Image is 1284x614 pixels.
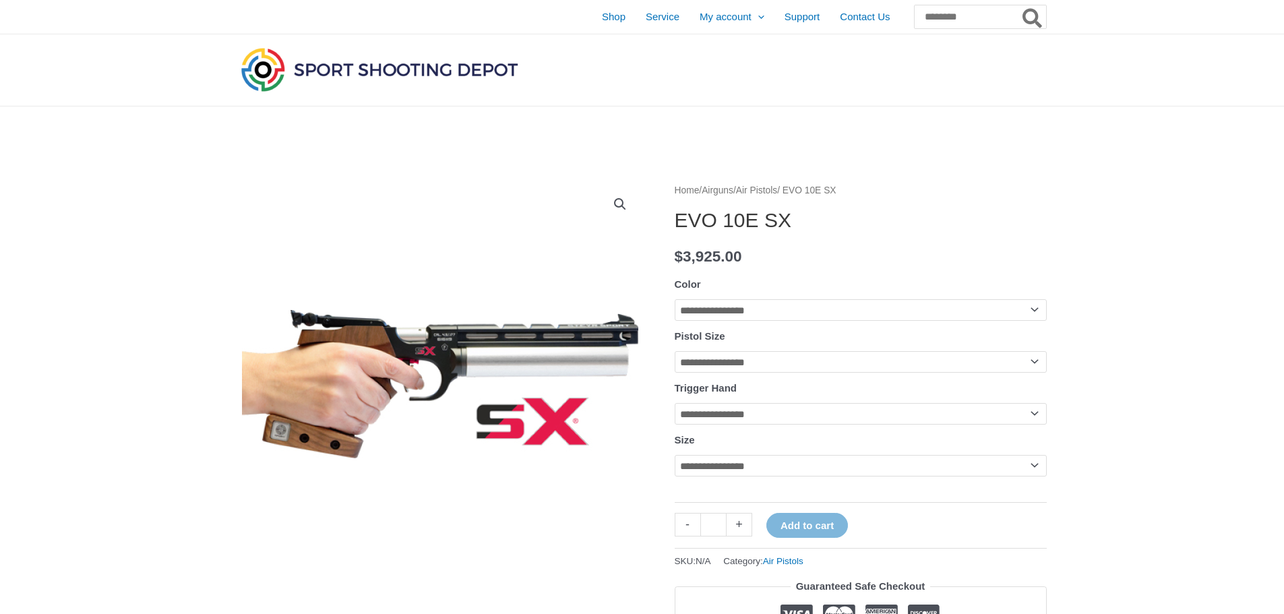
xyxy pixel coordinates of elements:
a: + [727,513,752,536]
input: Product quantity [700,513,727,536]
span: N/A [696,556,711,566]
img: EVO 10E SX [238,182,642,586]
button: Search [1020,5,1046,28]
span: Category: [723,553,803,570]
h1: EVO 10E SX [675,208,1047,233]
legend: Guaranteed Safe Checkout [791,577,931,596]
label: Size [675,434,695,446]
img: Sport Shooting Depot [238,44,521,94]
a: Airguns [702,185,733,195]
label: Pistol Size [675,330,725,342]
a: Air Pistols [763,556,803,566]
bdi: 3,925.00 [675,248,742,265]
label: Trigger Hand [675,382,737,394]
a: - [675,513,700,536]
a: Home [675,185,700,195]
nav: Breadcrumb [675,182,1047,199]
span: $ [675,248,683,265]
button: Add to cart [766,513,848,538]
a: View full-screen image gallery [608,192,632,216]
a: Air Pistols [736,185,777,195]
span: SKU: [675,553,711,570]
label: Color [675,278,701,290]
